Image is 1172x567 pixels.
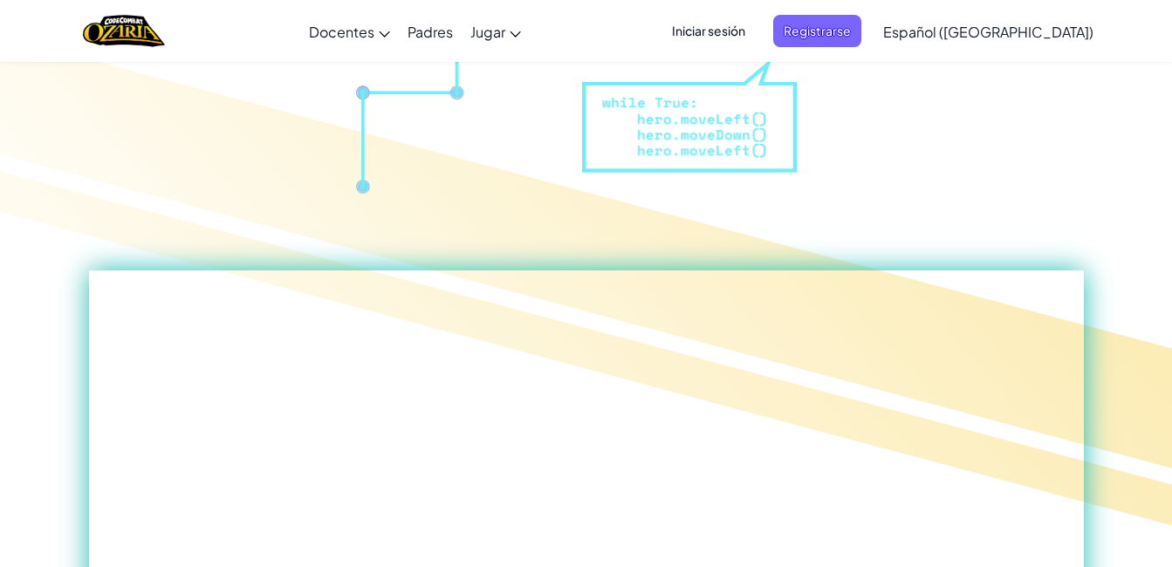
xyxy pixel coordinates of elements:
[883,23,1093,41] span: Español ([GEOGRAPHIC_DATA])
[83,13,164,49] img: Home
[399,8,462,55] a: Padres
[661,15,756,47] button: Iniciar sesión
[83,13,164,49] a: Ozaria by CodeCombat logo
[462,8,530,55] a: Jugar
[300,8,399,55] a: Docentes
[874,8,1102,55] a: Español ([GEOGRAPHIC_DATA])
[773,15,861,47] button: Registrarse
[309,23,374,41] span: Docentes
[470,23,505,41] span: Jugar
